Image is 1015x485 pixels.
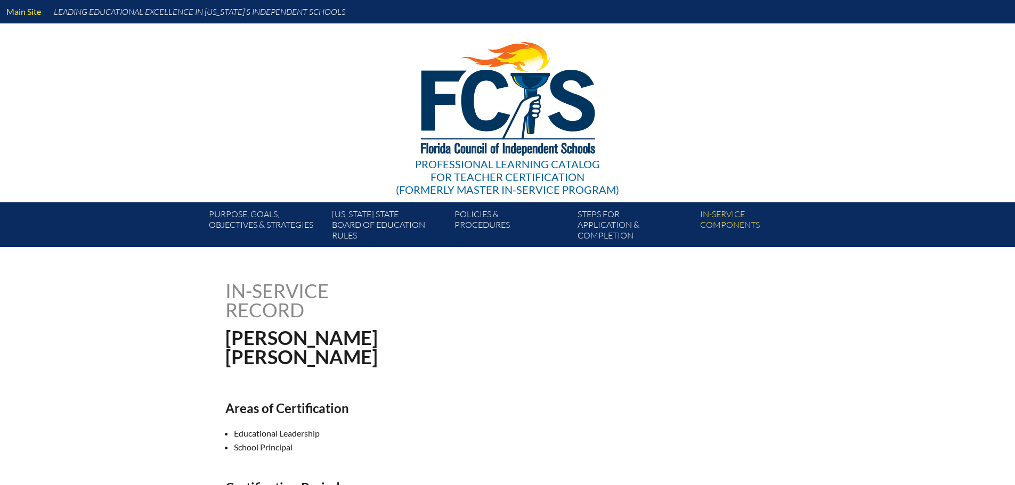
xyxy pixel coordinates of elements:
[205,207,327,247] a: Purpose, goals,objectives & strategies
[2,4,45,19] a: Main Site
[234,440,609,454] li: School Principal
[225,281,440,319] h1: In-service record
[225,400,600,416] h2: Areas of Certification
[328,207,450,247] a: [US_STATE] StateBoard of Education rules
[234,426,609,440] li: Educational Leadership
[573,207,696,247] a: Steps forapplication & completion
[392,21,623,198] a: Professional Learning Catalog for Teacher Certification(formerly Master In-service Program)
[397,23,618,169] img: FCISlogo221.eps
[396,158,619,196] div: Professional Learning Catalog (formerly Master In-service Program)
[696,207,818,247] a: In-servicecomponents
[225,328,575,366] h1: [PERSON_NAME] [PERSON_NAME]
[431,170,584,183] span: for Teacher Certification
[450,207,573,247] a: Policies &Procedures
